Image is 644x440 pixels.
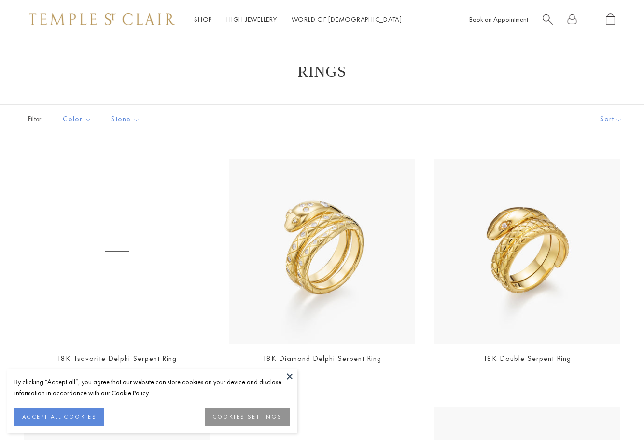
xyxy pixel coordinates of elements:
[58,113,99,125] span: Color
[229,159,415,344] img: R31835-SERPENT
[194,15,212,24] a: ShopShop
[104,108,147,130] button: Stone
[263,353,381,363] a: 18K Diamond Delphi Serpent Ring
[434,159,620,344] img: 18K Double Serpent Ring
[14,408,104,426] button: ACCEPT ALL COOKIES
[14,376,290,399] div: By clicking “Accept all”, you agree that our website can store cookies on your device and disclos...
[194,13,402,26] nav: Main navigation
[226,15,277,24] a: High JewelleryHigh Jewellery
[469,15,528,24] a: Book an Appointment
[39,63,605,80] h1: Rings
[606,13,615,26] a: Open Shopping Bag
[205,408,290,426] button: COOKIES SETTINGS
[106,113,147,125] span: Stone
[29,13,175,25] img: Temple St. Clair
[578,105,644,134] button: Show sort by
[56,108,99,130] button: Color
[229,159,415,344] a: R31835-SERPENTR31835-SERPENT
[292,15,402,24] a: World of [DEMOGRAPHIC_DATA]World of [DEMOGRAPHIC_DATA]
[24,159,210,344] a: R36135-SRPBSTGR36135-SRPBSTG
[543,13,553,26] a: Search
[434,159,620,344] a: 18K Double Serpent Ring18K Double Serpent Ring
[483,353,571,363] a: 18K Double Serpent Ring
[57,353,177,363] a: 18K Tsavorite Delphi Serpent Ring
